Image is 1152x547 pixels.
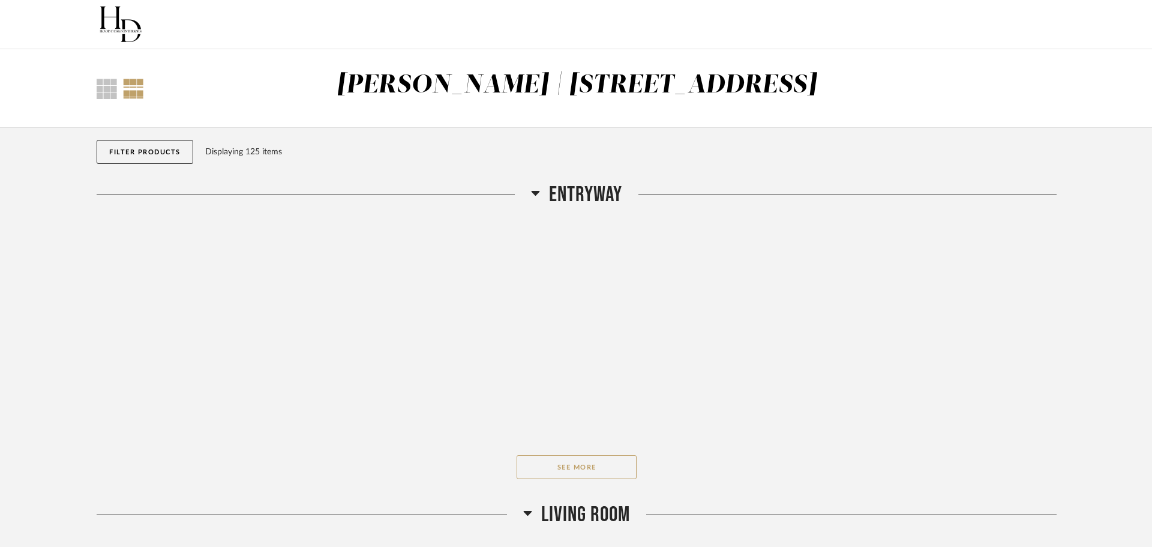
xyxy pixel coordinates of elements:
button: See More [517,455,637,479]
img: 5872a0c2-2d4e-483d-9636-3558540e4bfa.png [97,1,145,49]
button: Filter Products [97,140,193,164]
span: Living Room [541,502,630,528]
div: [PERSON_NAME] | [STREET_ADDRESS] [337,73,817,98]
span: Entryway [549,182,622,208]
div: Displaying 125 items [205,145,1051,159]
